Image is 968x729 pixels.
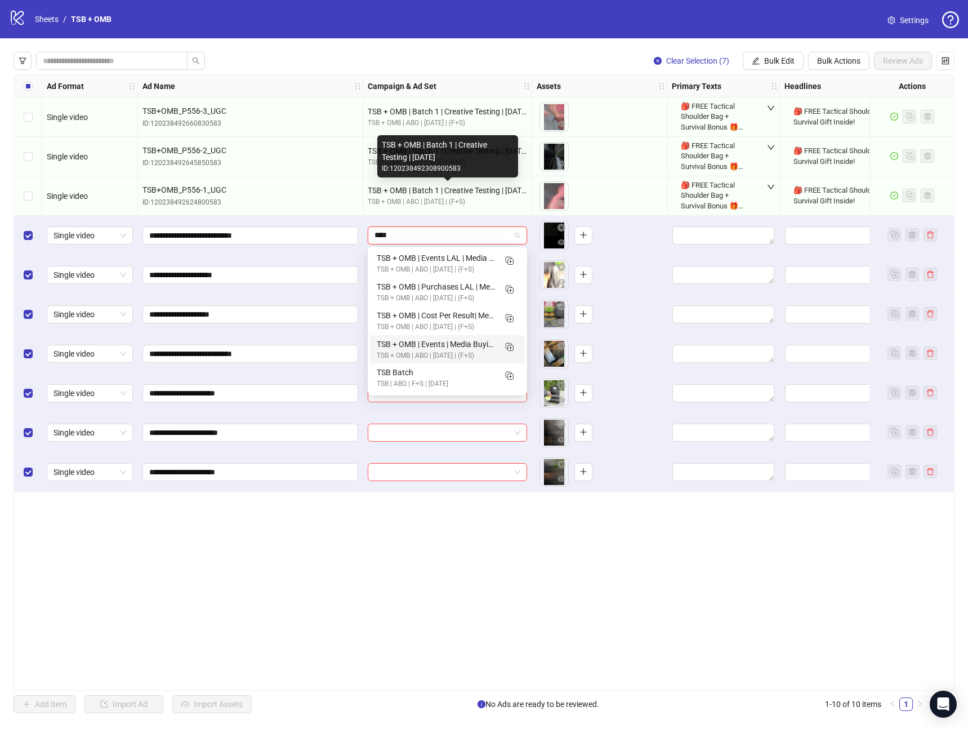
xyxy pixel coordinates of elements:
img: Asset 1 [540,103,568,131]
div: Resize Primary Texts column [777,75,779,97]
button: Delete [555,458,568,472]
span: holder [523,82,530,90]
strong: Campaign & Ad Set [368,80,436,92]
img: Asset 1 [540,261,568,289]
strong: Ad Format [47,80,84,92]
span: Single video [53,306,126,323]
span: eye [557,357,565,364]
div: TSB Batch [377,366,496,379]
div: TSB + OMB | Cost Per Result| Media Buying Phase 2| [DATE] - [377,309,496,322]
div: Edit values [672,463,775,482]
button: Preview [555,315,568,328]
span: TSB+OMB_P556-2_UGC [142,144,358,157]
div: TSB + OMB | Batch 1 | Creative Testing | [DATE] [368,145,527,157]
button: Review Ads [874,52,932,70]
button: Preview [555,275,568,289]
div: 🎒 FREE Tactical Shoulder Bag + Survival Gift Inside! [793,146,921,166]
div: 🎒 FREE Tactical Shoulder Bag + Survival Gift Inside! [793,106,921,127]
div: Select row 9 [14,413,42,452]
svg: Duplicate [503,341,515,352]
div: Select row 8 [14,374,42,413]
span: close-circle [654,57,662,65]
div: Edit values [784,305,944,324]
span: eye [557,278,565,286]
div: ID: 120238492624800583 [142,197,358,208]
button: Add [574,384,592,402]
span: Clear Selection (7) [666,56,729,65]
span: check-circle [890,192,898,199]
strong: Ad Name [142,80,175,92]
div: TSB + OMB | Cost Per Result| Media Buying Phase 2| 14.10.25 - [370,306,525,335]
div: Open Intercom Messenger [930,691,957,718]
div: Resize Assets column [664,75,667,97]
button: Configure table settings [936,52,954,70]
button: Bulk Actions [808,52,869,70]
div: TSB | ABO | F+S | [DATE] [377,379,496,389]
span: close-circle [557,381,565,389]
span: plus [579,310,587,318]
div: TSB + OMB | Batch 1 | Creative Testing | [DATE] [368,105,527,118]
span: plus [579,231,587,239]
div: TSB + OMB | Events | Media Buying Phase 2| [DATE] [377,338,496,350]
span: TSB+OMB_P556-1_UGC [142,184,358,196]
span: holder [354,82,362,90]
button: Add [574,305,592,323]
img: Asset 1 [540,221,568,250]
div: TSB + OMB | ABO | [DATE] | (F+S) [368,118,527,128]
span: left [889,700,896,707]
div: Select row 4 [14,216,42,255]
button: Preview [555,394,568,407]
div: TSB + OMB | Batch 1 | Creative Testing | 10.8.25 [370,392,525,421]
span: holder [128,82,136,90]
button: Clear Selection (7) [645,52,738,70]
span: plus [579,389,587,397]
div: Select row 7 [14,334,42,374]
span: eye [557,159,565,167]
span: close-circle [557,342,565,350]
span: Single video [53,345,126,362]
div: 🎒 FREE Tactical Shoulder Bag + Survival Bonus 🎁 🛡️ Military-Grade Toughness – Built to Last 🥾 Per... [681,180,752,211]
button: Add [574,424,592,442]
span: setting [887,16,895,24]
img: Asset 1 [540,419,568,447]
span: question-circle [942,11,959,28]
span: eye [557,317,565,325]
button: Preview [555,236,568,250]
svg: Duplicate [503,370,515,381]
div: ID: 120238492308900583 [382,163,514,174]
li: 1 [899,697,913,711]
button: Add [574,345,592,363]
span: holder [778,82,786,90]
div: TSB + OMB | Purchases LAL | Media Buying Phase 2 | [DATE] - Copy [377,281,496,293]
strong: Headlines [784,80,821,92]
div: TSB + OMB | Events | Media Buying Phase 2| 14.10.25 [370,335,525,364]
button: Delete [555,419,568,432]
img: Asset 1 [540,458,568,486]
div: Edit values [672,226,775,245]
span: plus [579,428,587,436]
span: plus [579,349,587,357]
img: Asset 1 [540,379,568,407]
span: down [767,144,775,152]
li: 1-10 of 10 items [825,697,881,711]
span: Bulk Actions [817,56,860,65]
div: Edit values [784,265,944,285]
span: search [192,57,200,65]
span: down [767,183,775,191]
span: filter [19,57,26,65]
div: Asset 1 [540,340,568,368]
button: Add [574,463,592,481]
span: TSB+OMB_P556-3_UGC [142,105,358,117]
span: eye [557,475,565,483]
span: holder [770,82,778,90]
a: 1 [900,698,912,710]
span: close-circle [557,263,565,271]
span: eye [557,238,565,246]
button: Preview [555,118,568,131]
span: eye [557,396,565,404]
img: Asset 1 [540,300,568,328]
span: edit [752,57,760,65]
div: Select row 1 [14,97,42,137]
div: Edit values [672,265,775,285]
